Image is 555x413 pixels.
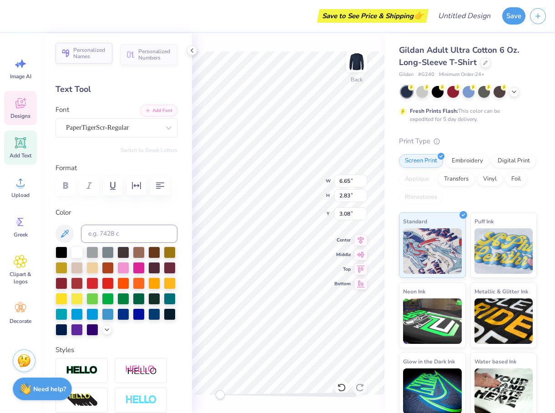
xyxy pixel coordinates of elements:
[438,172,474,186] div: Transfers
[140,105,177,116] button: Add Font
[55,105,69,115] label: Font
[414,10,424,21] span: 👉
[431,7,498,25] input: Untitled Design
[334,237,351,244] span: Center
[10,152,31,159] span: Add Text
[55,207,177,218] label: Color
[55,83,177,96] div: Text Tool
[319,9,426,23] div: Save to See Price & Shipping
[502,7,525,25] button: Save
[474,357,516,366] span: Water based Ink
[10,317,31,325] span: Decorate
[410,107,522,123] div: This color can be expedited for 5 day delivery.
[14,231,28,238] span: Greek
[505,172,527,186] div: Foil
[403,298,462,344] img: Neon Ink
[477,172,503,186] div: Vinyl
[10,112,30,120] span: Designs
[81,225,177,243] input: e.g. 7428 c
[351,76,363,84] div: Back
[439,71,484,79] span: Minimum Order: 24 +
[138,48,172,61] span: Personalized Numbers
[474,217,494,226] span: Puff Ink
[399,154,443,168] div: Screen Print
[403,228,462,274] img: Standard
[492,154,536,168] div: Digital Print
[446,154,489,168] div: Embroidery
[125,395,157,405] img: Negative Space
[55,163,177,173] label: Format
[66,393,98,408] img: 3D Illusion
[399,71,414,79] span: Gildan
[399,172,435,186] div: Applique
[55,345,74,355] label: Styles
[121,146,177,154] button: Switch to Greek Letters
[5,271,35,285] span: Clipart & logos
[410,107,458,115] strong: Fresh Prints Flash:
[474,287,528,296] span: Metallic & Glitter Ink
[125,365,157,376] img: Shadow
[399,191,443,204] div: Rhinestones
[66,365,98,376] img: Stroke
[73,47,107,60] span: Personalized Names
[403,217,427,226] span: Standard
[11,191,30,199] span: Upload
[334,251,351,258] span: Middle
[403,287,425,296] span: Neon Ink
[216,390,225,399] div: Accessibility label
[403,357,455,366] span: Glow in the Dark Ink
[474,298,533,344] img: Metallic & Glitter Ink
[55,43,112,64] button: Personalized Names
[334,266,351,273] span: Top
[33,385,66,393] strong: Need help?
[418,71,434,79] span: # G240
[10,73,31,80] span: Image AI
[399,136,537,146] div: Print Type
[121,44,177,65] button: Personalized Numbers
[348,53,366,71] img: Back
[399,45,519,68] span: Gildan Adult Ultra Cotton 6 Oz. Long-Sleeve T-Shirt
[334,280,351,287] span: Bottom
[474,228,533,274] img: Puff Ink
